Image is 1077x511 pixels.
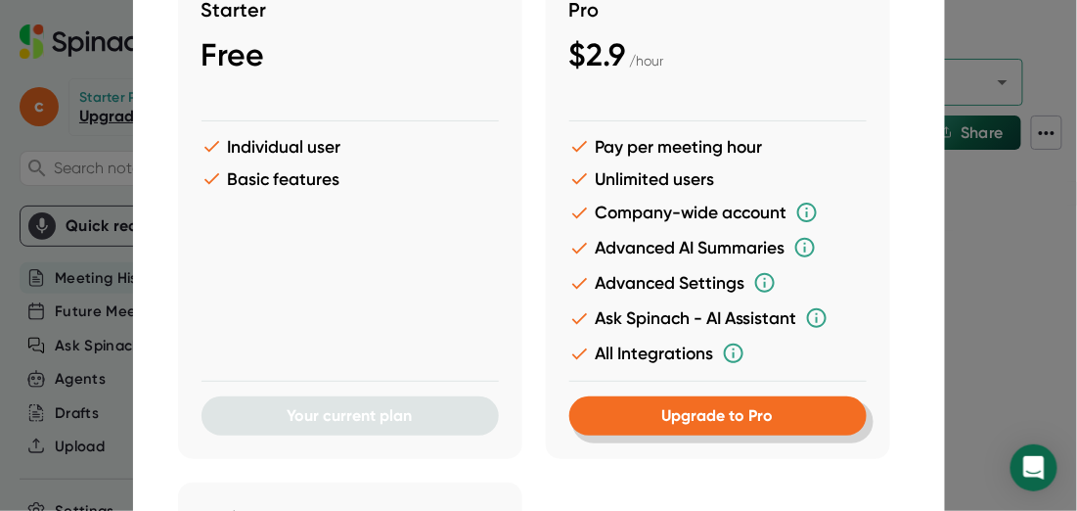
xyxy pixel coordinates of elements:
div: Open Intercom Messenger [1010,444,1057,491]
li: Advanced AI Summaries [569,236,867,259]
span: Your current plan [288,406,413,425]
li: Pay per meeting hour [569,136,867,157]
button: Upgrade to Pro [569,396,867,436]
li: Basic features [202,168,499,189]
li: All Integrations [569,342,867,365]
li: Ask Spinach - AI Assistant [569,306,867,330]
li: Unlimited users [569,168,867,189]
button: Your current plan [202,396,499,436]
span: Free [202,36,265,73]
li: Advanced Settings [569,271,867,295]
span: Upgrade to Pro [662,406,774,425]
span: $2.9 [569,36,626,73]
li: Individual user [202,136,499,157]
li: Company-wide account [569,201,867,224]
span: / hour [630,53,664,69]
